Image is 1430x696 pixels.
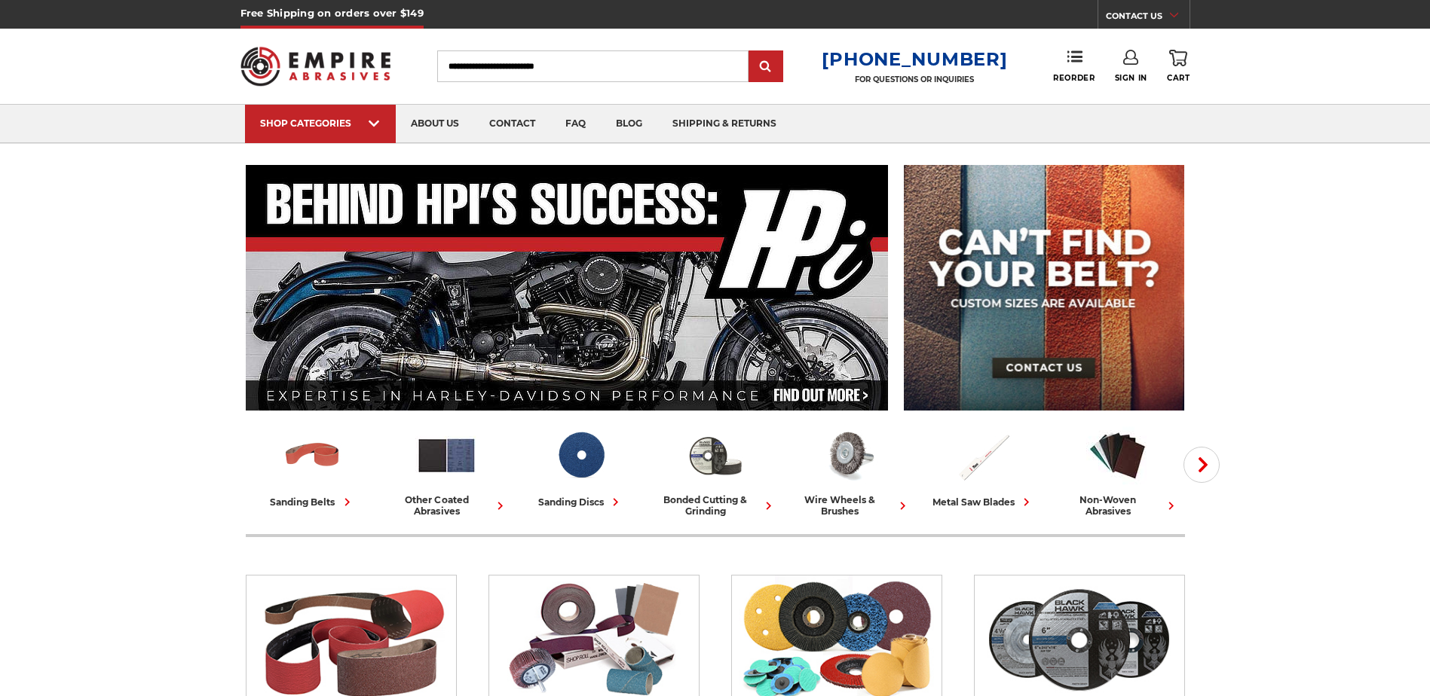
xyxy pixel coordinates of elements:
[271,494,355,510] div: sanding belts
[520,424,642,510] a: sanding discs
[932,494,1034,510] div: metal saw blades
[415,424,478,487] img: Other Coated Abrasives
[952,424,1015,487] img: Metal Saw Blades
[601,105,657,143] a: blog
[818,424,880,487] img: Wire Wheels & Brushes
[396,105,474,143] a: about us
[260,118,381,129] div: SHOP CATEGORIES
[1086,424,1149,487] img: Non-woven Abrasives
[1053,73,1095,83] span: Reorder
[1057,424,1179,517] a: non-woven abrasives
[538,494,623,510] div: sanding discs
[751,52,781,82] input: Submit
[550,105,601,143] a: faq
[788,494,911,517] div: wire wheels & brushes
[1184,447,1220,483] button: Next
[904,165,1184,411] img: promo banner for custom belts.
[252,424,374,510] a: sanding belts
[654,494,776,517] div: bonded cutting & grinding
[822,75,1007,84] p: FOR QUESTIONS OR INQUIRIES
[654,424,776,517] a: bonded cutting & grinding
[1106,8,1190,29] a: CONTACT US
[822,48,1007,70] a: [PHONE_NUMBER]
[1115,73,1147,83] span: Sign In
[788,424,911,517] a: wire wheels & brushes
[684,424,746,487] img: Bonded Cutting & Grinding
[550,424,612,487] img: Sanding Discs
[386,494,508,517] div: other coated abrasives
[1053,50,1095,82] a: Reorder
[246,165,889,411] img: Banner for an interview featuring Horsepower Inc who makes Harley performance upgrades featured o...
[240,37,391,96] img: Empire Abrasives
[1167,73,1190,83] span: Cart
[1057,494,1179,517] div: non-woven abrasives
[923,424,1045,510] a: metal saw blades
[386,424,508,517] a: other coated abrasives
[657,105,792,143] a: shipping & returns
[474,105,550,143] a: contact
[281,424,344,487] img: Sanding Belts
[1167,50,1190,83] a: Cart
